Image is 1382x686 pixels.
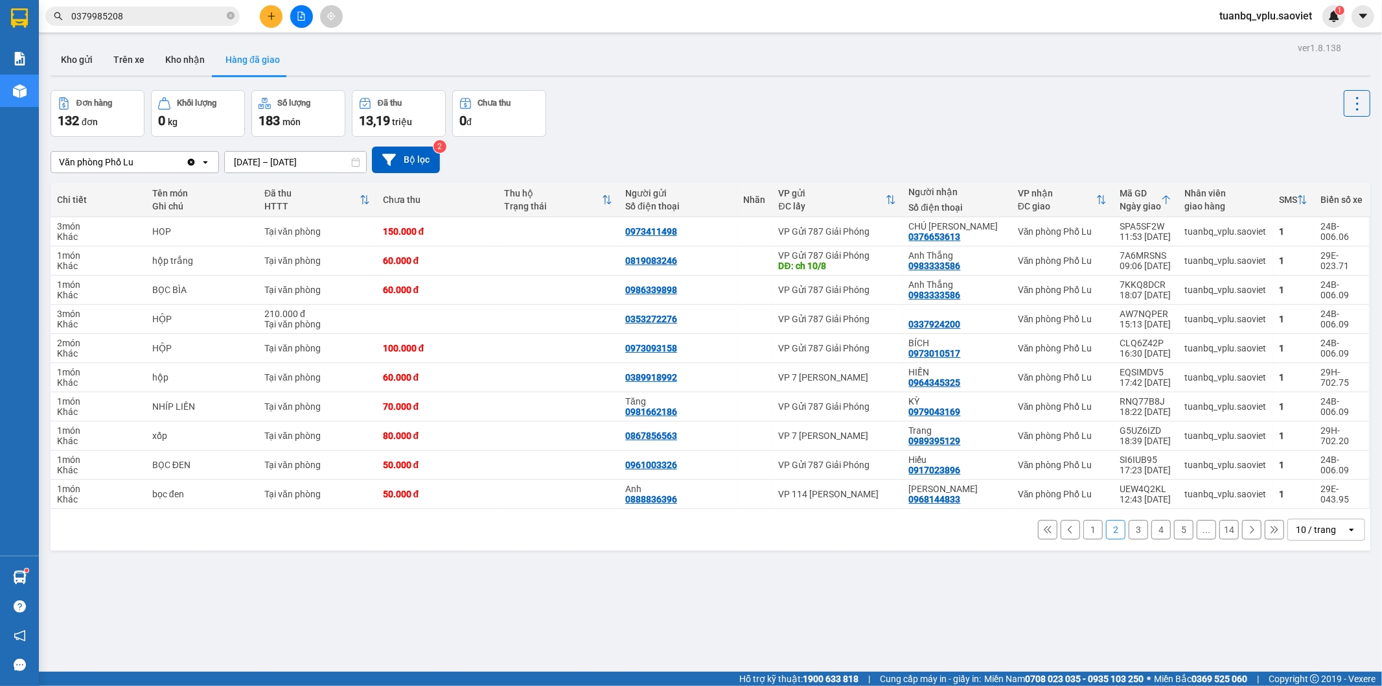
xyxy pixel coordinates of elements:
div: 1 món [57,367,139,377]
div: 11:53 [DATE] [1120,231,1171,242]
div: Số điện thoại [625,201,731,211]
div: Số điện thoại [909,202,1005,213]
span: | [1257,672,1259,686]
div: 16:30 [DATE] [1120,348,1171,359]
div: 0353272276 [625,314,677,324]
div: Văn phòng Phố Lu [1018,343,1107,353]
div: Anh Thắng [909,279,1005,290]
div: tuanbq_vplu.saoviet [1184,431,1266,441]
div: BỌC ĐEN [152,460,251,470]
div: 0819083246 [625,255,677,266]
div: Tại văn phòng [264,343,370,353]
span: 183 [259,113,280,128]
span: Cung cấp máy in - giấy in: [880,672,981,686]
span: aim [327,12,336,21]
div: Văn phòng Phố Lu [1018,226,1107,237]
div: 1 [1279,489,1307,499]
div: Thu hộ [504,188,602,198]
button: Bộ lọc [372,147,440,173]
div: Văn phòng Phố Lu [1018,314,1107,324]
div: 0973411498 [625,226,677,237]
div: VP Gửi 787 Giải Phóng [779,401,896,412]
span: message [14,659,26,671]
svg: open [200,157,211,167]
div: Mạnh Hải [909,484,1005,494]
div: Tại văn phòng [264,255,370,266]
div: 1 [1279,255,1307,266]
span: ⚪️ [1147,676,1151,681]
div: HỘP [152,314,251,324]
div: 3 món [57,221,139,231]
button: Kho gửi [51,44,103,75]
div: tuanbq_vplu.saoviet [1184,489,1266,499]
svg: Clear value [186,157,196,167]
div: 1 món [57,455,139,465]
strong: 1900 633 818 [803,674,858,684]
span: 1 [1337,6,1342,15]
div: Đã thu [264,188,360,198]
span: close-circle [227,12,235,19]
div: 0973093158 [625,343,677,353]
div: Trang [909,425,1005,436]
div: Khác [57,407,139,417]
div: 0376653613 [909,231,961,242]
div: VP Gửi 787 Giải Phóng [779,343,896,353]
div: VP nhận [1018,188,1096,198]
div: 60.000 đ [383,255,491,266]
div: 29H-702.75 [1320,367,1363,388]
th: Toggle SortBy [1011,183,1113,217]
div: Khác [57,348,139,359]
button: Hàng đã giao [215,44,290,75]
div: AW7NQPER [1120,309,1171,319]
button: 1 [1083,520,1103,539]
div: Ghi chú [152,201,251,211]
div: SI6IUB95 [1120,455,1171,465]
div: Văn phòng Phố Lu [1018,255,1107,266]
span: search [54,12,63,21]
span: close-circle [227,10,235,23]
div: 29H-702.20 [1320,425,1363,446]
div: 1 [1279,226,1307,237]
div: Chưa thu [383,195,491,205]
button: 3 [1129,520,1148,539]
div: Nhãn [744,195,766,205]
span: kg [168,117,178,127]
div: 0961003326 [625,460,677,470]
span: Hỗ trợ kỹ thuật: [739,672,858,686]
div: Trạng thái [504,201,602,211]
div: Chi tiết [57,195,139,205]
div: 18:07 [DATE] [1120,290,1171,300]
div: Tại văn phòng [264,372,370,383]
div: 1 món [57,250,139,261]
div: 100.000 đ [383,343,491,353]
div: Đã thu [378,99,402,108]
div: G5UZ6IZD [1120,425,1171,436]
div: 80.000 đ [383,431,491,441]
div: VP Gửi 787 Giải Phóng [779,460,896,470]
div: Tại văn phòng [264,431,370,441]
button: 14 [1219,520,1239,539]
div: 60.000 đ [383,372,491,383]
div: VP gửi [779,188,886,198]
div: Mã GD [1120,188,1161,198]
div: 0337924200 [909,319,961,329]
div: EQSIMDV5 [1120,367,1171,377]
div: Khối lượng [177,99,216,108]
div: ĐC lấy [779,201,886,211]
div: 12:43 [DATE] [1120,494,1171,504]
div: RNQ77B8J [1120,396,1171,407]
div: 24B-006.09 [1320,455,1363,475]
div: Tại văn phòng [264,319,370,329]
input: Selected Văn phòng Phố Lu. [135,156,136,169]
div: CLQ6Z42P [1120,338,1171,348]
div: tuanbq_vplu.saoviet [1184,343,1266,353]
button: 4 [1151,520,1171,539]
div: 0973010517 [909,348,961,359]
div: 10 / trang [1296,523,1336,536]
div: tuanbq_vplu.saoviet [1184,372,1266,383]
img: warehouse-icon [13,571,27,584]
div: Khác [57,377,139,388]
button: 2 [1106,520,1125,539]
input: Tìm tên, số ĐT hoặc mã đơn [71,9,224,23]
div: Nhân viên [1184,188,1266,198]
